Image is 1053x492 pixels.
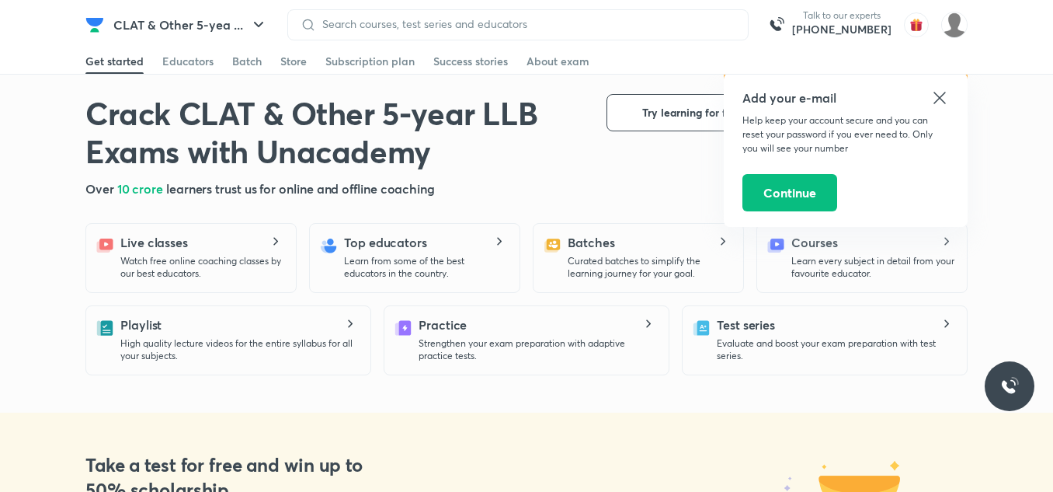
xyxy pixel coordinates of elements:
p: Talk to our experts [792,9,891,22]
span: Try learning for free [642,105,742,120]
p: High quality lecture videos for the entire syllabus for all your subjects. [120,337,358,362]
a: Success stories [433,49,508,74]
div: About exam [526,54,589,69]
p: Learn every subject in detail from your favourite educator. [791,255,954,280]
p: Evaluate and boost your exam preparation with test series. [717,337,954,362]
a: Store [280,49,307,74]
span: learners trust us for online and offline coaching [166,180,435,197]
a: About exam [526,49,589,74]
button: Try learning for free [606,94,777,131]
img: ttu [1000,377,1019,396]
h5: Add your e-mail [742,89,949,107]
div: Get started [85,54,144,69]
p: Help keep your account secure and you can reset your password if you ever need to. Only you will ... [742,113,949,155]
h5: Batches [568,233,614,252]
div: Subscription plan [325,54,415,69]
h5: Courses [791,233,837,252]
div: Success stories [433,54,508,69]
button: Continue [742,174,837,211]
p: Watch free online coaching classes by our best educators. [120,255,283,280]
h5: Live classes [120,233,188,252]
h5: Playlist [120,316,162,334]
a: Get started [85,49,144,74]
h1: Crack CLAT & Other 5-year LLB Exams with Unacademy [85,94,582,170]
h5: Top educators [344,233,427,252]
span: 10 crore [117,180,166,197]
a: Educators [162,49,214,74]
p: Learn from some of the best educators in the country. [344,255,507,280]
div: Educators [162,54,214,69]
a: [PHONE_NUMBER] [792,22,891,37]
img: call-us [761,9,792,40]
img: Company Logo [85,16,104,34]
button: CLAT & Other 5-yea ... [104,9,277,40]
img: Dhara [941,12,968,38]
input: Search courses, test series and educators [316,18,735,30]
div: Batch [232,54,262,69]
p: Curated batches to simplify the learning journey for your goal. [568,255,731,280]
span: Over [85,180,117,197]
a: Subscription plan [325,49,415,74]
img: avatar [904,12,929,37]
h5: Practice [419,316,467,334]
h5: Test series [717,316,775,334]
a: Batch [232,49,262,74]
div: Store [280,54,307,69]
p: Strengthen your exam preparation with adaptive practice tests. [419,337,656,362]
